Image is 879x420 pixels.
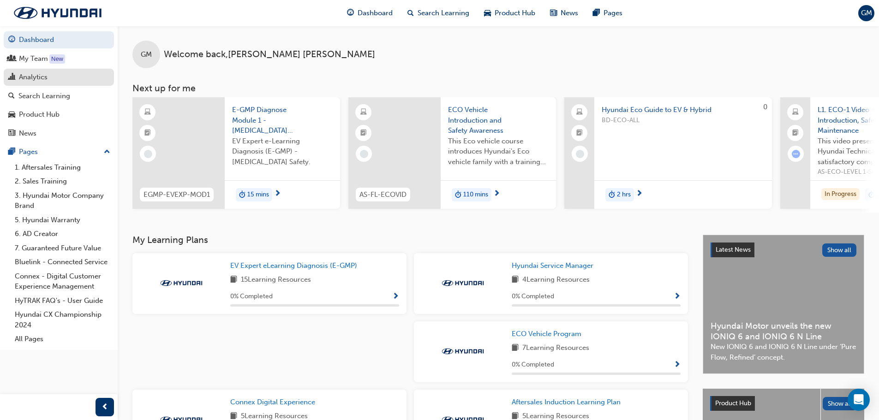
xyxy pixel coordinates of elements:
[576,127,583,139] span: booktick-icon
[11,269,114,294] a: Connex - Digital Customer Experience Management
[593,7,600,19] span: pages-icon
[232,105,333,136] span: E-GMP Diagnose Module 1 - [MEDICAL_DATA] Safety
[232,136,333,167] span: EV Expert e-Learning Diagnosis (E-GMP) - [MEDICAL_DATA] Safety.
[463,189,488,200] span: 110 mins
[711,321,856,342] span: Hyundai Motor unveils the new IONIQ 6 and IONIQ 6 N Line
[144,150,152,158] span: learningRecordVerb_NONE-icon
[858,5,874,21] button: GM
[602,105,765,115] span: Hyundai Eco Guide to EV & Hybrid
[674,293,681,301] span: Show Progress
[230,397,319,408] a: Connex Digital Experience
[156,278,207,288] img: Trak
[230,261,357,270] span: EV Expert eLearning Diagnosis (E-GMP)
[8,111,15,119] span: car-icon
[710,396,857,411] a: Product HubShow all
[11,227,114,241] a: 6. AD Creator
[11,308,114,332] a: Hyundai CX Championship 2024
[11,241,114,255] a: 7. Guaranteed Future Value
[360,127,367,139] span: booktick-icon
[512,260,597,271] a: Hyundai Service Manager
[144,127,151,139] span: booktick-icon
[711,342,856,362] span: New IONIQ 6 and IONIQ 6 N Line under ‘Pure Flow, Refined’ concept.
[823,397,857,410] button: Show all
[11,255,114,269] a: Bluelink - Connected Service
[602,115,765,126] span: BD-ECO-ALL
[848,389,870,411] div: Open Intercom Messenger
[19,147,38,157] div: Pages
[4,106,114,123] a: Product Hub
[8,55,15,63] span: people-icon
[239,189,245,201] span: duration-icon
[144,189,210,200] span: EGMP-EVEXP-MOD1
[711,243,856,257] a: Latest NewsShow all
[274,190,281,198] span: next-icon
[141,49,152,60] span: GM
[19,53,48,64] div: My Team
[448,136,549,167] span: This Eco vehicle course introduces Hyundai's Eco vehicle family with a training video presentatio...
[617,189,631,200] span: 2 hrs
[512,343,519,354] span: book-icon
[19,109,60,120] div: Product Hub
[512,291,554,302] span: 0 % Completed
[703,235,864,374] a: Latest NewsShow allHyundai Motor unveils the new IONIQ 6 and IONIQ 6 N LineNew IONIQ 6 and IONIQ ...
[230,274,237,286] span: book-icon
[241,274,311,286] span: 15 Learning Resources
[340,4,400,23] a: guage-iconDashboard
[4,143,114,160] button: Pages
[604,8,622,18] span: Pages
[455,189,461,201] span: duration-icon
[359,189,407,200] span: AS-FL-ECOVID
[477,4,543,23] a: car-iconProduct Hub
[437,347,488,356] img: Trak
[512,398,621,406] span: Aftersales Induction Learning Plan
[19,72,48,83] div: Analytics
[49,54,65,64] div: Tooltip anchor
[522,343,589,354] span: 7 Learning Resources
[4,88,114,105] a: Search Learning
[164,49,375,60] span: Welcome back , [PERSON_NAME] [PERSON_NAME]
[360,150,368,158] span: learningRecordVerb_NONE-icon
[230,398,315,406] span: Connex Digital Experience
[8,92,15,101] span: search-icon
[247,189,269,200] span: 15 mins
[716,246,751,254] span: Latest News
[512,330,581,338] span: ECO Vehicle Program
[512,274,519,286] span: book-icon
[8,36,15,44] span: guage-icon
[347,7,354,19] span: guage-icon
[358,8,393,18] span: Dashboard
[792,106,799,118] span: laptop-icon
[4,125,114,142] a: News
[512,329,585,339] a: ECO Vehicle Program
[576,106,583,118] span: laptop-icon
[102,402,108,413] span: prev-icon
[5,3,111,23] img: Trak
[118,83,879,94] h3: Next up for me
[132,235,688,245] h3: My Learning Plans
[822,243,857,257] button: Show all
[861,8,872,18] span: GM
[19,128,36,139] div: News
[4,50,114,67] a: My Team
[512,360,554,370] span: 0 % Completed
[4,31,114,48] a: Dashboard
[400,4,477,23] a: search-iconSearch Learning
[868,189,875,201] span: duration-icon
[792,150,800,158] span: learningRecordVerb_ATTEMPT-icon
[576,150,584,158] span: learningRecordVerb_NONE-icon
[8,148,15,156] span: pages-icon
[586,4,630,23] a: pages-iconPages
[392,291,399,302] button: Show Progress
[11,213,114,227] a: 5. Hyundai Warranty
[11,174,114,189] a: 2. Sales Training
[11,160,114,175] a: 1. Aftersales Training
[674,361,681,369] span: Show Progress
[11,332,114,346] a: All Pages
[348,97,556,209] a: AS-FL-ECOVIDECO Vehicle Introduction and Safety AwarenessThis Eco vehicle course introduces Hyund...
[495,8,535,18] span: Product Hub
[512,397,624,408] a: Aftersales Induction Learning Plan
[4,69,114,86] a: Analytics
[230,291,273,302] span: 0 % Completed
[4,30,114,143] button: DashboardMy TeamAnalyticsSearch LearningProduct HubNews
